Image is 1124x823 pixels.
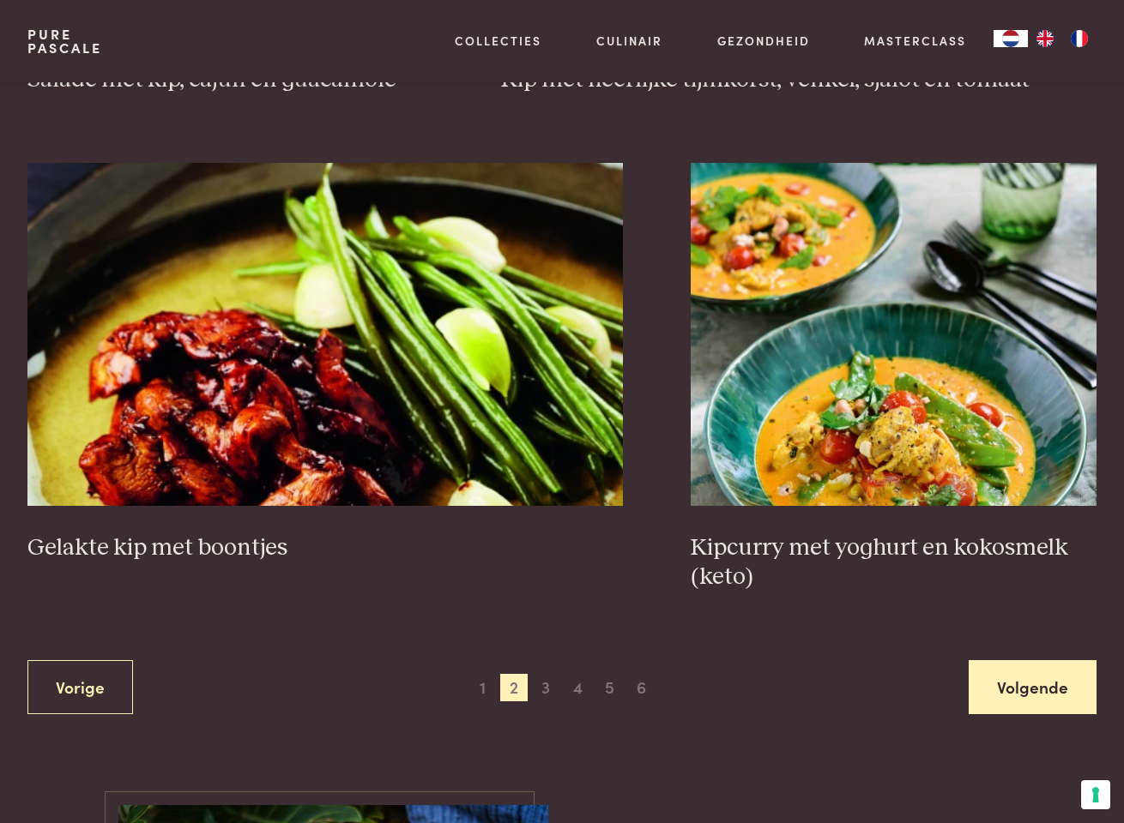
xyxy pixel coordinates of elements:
span: 5 [596,674,624,701]
span: 2 [500,674,528,701]
img: Kipcurry met yoghurt en kokosmelk (keto) [691,163,1097,506]
a: Kipcurry met yoghurt en kokosmelk (keto) Kipcurry met yoghurt en kokosmelk (keto) [691,163,1097,592]
a: Collecties [455,32,541,50]
a: FR [1062,30,1097,47]
a: Volgende [969,660,1097,714]
button: Uw voorkeuren voor toestemming voor trackingtechnologieën [1081,780,1110,809]
a: Vorige [27,660,133,714]
h3: Gelakte kip met boontjes [27,533,623,563]
div: Language [994,30,1028,47]
h3: Kipcurry met yoghurt en kokosmelk (keto) [691,533,1097,592]
img: Gelakte kip met boontjes [27,163,623,506]
a: PurePascale [27,27,102,55]
span: 3 [532,674,559,701]
span: 6 [628,674,656,701]
aside: Language selected: Nederlands [994,30,1097,47]
span: 4 [565,674,592,701]
a: EN [1028,30,1062,47]
a: Masterclass [864,32,966,50]
a: Culinair [596,32,662,50]
span: 1 [468,674,496,701]
ul: Language list [1028,30,1097,47]
a: Gelakte kip met boontjes Gelakte kip met boontjes [27,163,623,562]
a: Gezondheid [717,32,810,50]
a: NL [994,30,1028,47]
